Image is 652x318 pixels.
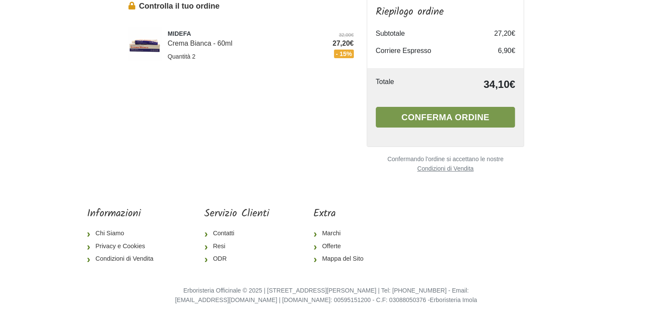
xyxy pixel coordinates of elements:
a: Contatti [204,227,269,240]
td: Totale [376,77,427,92]
del: 32,00€ [333,31,354,39]
a: ODR [204,253,269,265]
iframe: fb:page Facebook Social Plugin [414,208,565,238]
h4: Riepilogo ordine [376,6,515,19]
span: MIDEFA [168,29,320,39]
small: Confermando l'ordine si accettano le nostre [367,156,524,173]
a: Offerte [313,240,370,253]
button: Conferma ordine [376,107,515,128]
td: 6,90€ [480,42,515,59]
div: Quantità 2 [168,49,320,61]
a: Marchi [313,227,370,240]
div: Crema Bianca - 60ml [168,29,320,49]
img: Crema Bianca - 60ml [128,27,161,60]
a: Mappa del Sito [313,253,370,265]
a: Condizioni di Vendita [367,164,524,173]
a: Resi [204,240,269,253]
small: Erboristeria Officinale © 2025 | [STREET_ADDRESS][PERSON_NAME] | Tel: [PHONE_NUMBER] - Email: [EM... [175,287,477,303]
u: Condizioni di Vendita [417,165,474,172]
td: Corriere Espresso [376,42,481,59]
a: Erboristeria Imola [430,296,477,303]
h5: Extra [313,208,370,220]
span: 27,20€ [333,38,354,49]
a: Privacy e Cookies [87,240,160,253]
td: Subtotale [376,25,481,42]
h5: Servizio Clienti [204,208,269,220]
legend: Controlla il tuo ordine [128,0,354,12]
a: Condizioni di Vendita [87,253,160,265]
h5: Informazioni [87,208,160,220]
td: 34,10€ [427,77,515,92]
span: - 15% [334,50,354,58]
td: 27,20€ [480,25,515,42]
a: Chi Siamo [87,227,160,240]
